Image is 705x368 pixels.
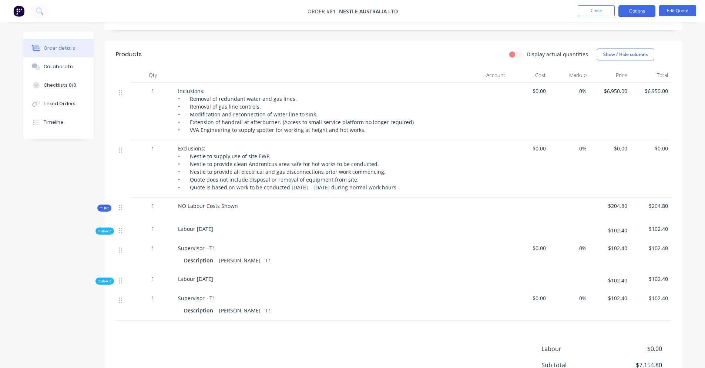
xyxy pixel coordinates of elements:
div: Markup [549,68,590,83]
button: Edit Quote [659,5,696,16]
div: Collaborate [44,63,73,70]
button: Options [618,5,655,17]
span: Sub-kit [98,228,111,234]
span: 0% [552,87,587,95]
span: $102.40 [633,275,668,283]
button: Checklists 0/0 [23,76,94,95]
span: Inclusions: • Removal of redundant water and gas lines. • Removal of gas line controls. • Modific... [178,87,414,133]
span: $204.80 [633,202,668,210]
span: 1 [151,275,154,283]
span: $102.40 [633,294,668,302]
span: 1 [151,202,154,210]
button: Order details [23,39,94,57]
div: Order details [44,45,75,52]
button: Timeline [23,113,94,132]
span: $0.00 [511,294,546,302]
div: Checklists 0/0 [44,82,76,89]
div: Linked Orders [44,100,75,107]
span: $6,950.00 [592,87,627,95]
div: Sub-kit [95,278,114,285]
div: Cost [508,68,549,83]
span: Exclusions: • Nestle to supply use of site EWP. • Nestle to provide clean Andronicus area safe fo... [178,145,398,191]
div: [PERSON_NAME] - T1 [216,255,274,266]
label: Display actual quantities [527,50,588,58]
span: $102.40 [633,225,668,233]
span: Labour [DATE] [178,275,213,282]
div: Price [590,68,630,83]
span: 1 [151,225,154,233]
span: 1 [151,145,154,152]
span: $102.40 [633,244,668,252]
div: Account [434,68,508,83]
span: Supervisor - T1 [178,245,215,252]
span: $0.00 [592,145,627,152]
button: Close [578,5,615,16]
span: Labour [541,344,607,353]
div: Description [184,255,216,266]
span: $204.80 [592,202,627,210]
span: Sub-kit [98,278,111,284]
span: $0.00 [511,244,546,252]
span: 1 [151,244,154,252]
span: $0.00 [633,145,668,152]
div: Timeline [44,119,63,126]
div: Sub-kit [95,228,114,235]
span: $102.40 [592,244,627,252]
button: Collaborate [23,57,94,76]
img: Factory [13,6,24,17]
button: Show / Hide columns [597,49,654,60]
div: Products [116,50,142,59]
span: Labour [DATE] [178,225,213,232]
button: Linked Orders [23,95,94,113]
span: $102.40 [592,226,627,234]
div: Total [630,68,671,83]
span: Supervisor - T1 [178,295,215,302]
span: $102.40 [592,294,627,302]
div: [PERSON_NAME] - T1 [216,305,274,316]
span: $0.00 [607,344,662,353]
div: Qty [131,68,175,83]
span: 1 [151,294,154,302]
span: NO Labour Costs Shown [178,202,238,209]
span: 0% [552,145,587,152]
span: 0% [552,294,587,302]
span: $0.00 [511,145,546,152]
span: 1 [151,87,154,95]
span: Kit [100,205,109,211]
span: $6,950.00 [633,87,668,95]
span: $0.00 [511,87,546,95]
div: Kit [97,205,111,212]
span: 0% [552,244,587,252]
div: Description [184,305,216,316]
span: Order #81 - [308,8,339,15]
span: Nestle Australia Ltd [339,8,398,15]
span: $102.40 [592,276,627,284]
